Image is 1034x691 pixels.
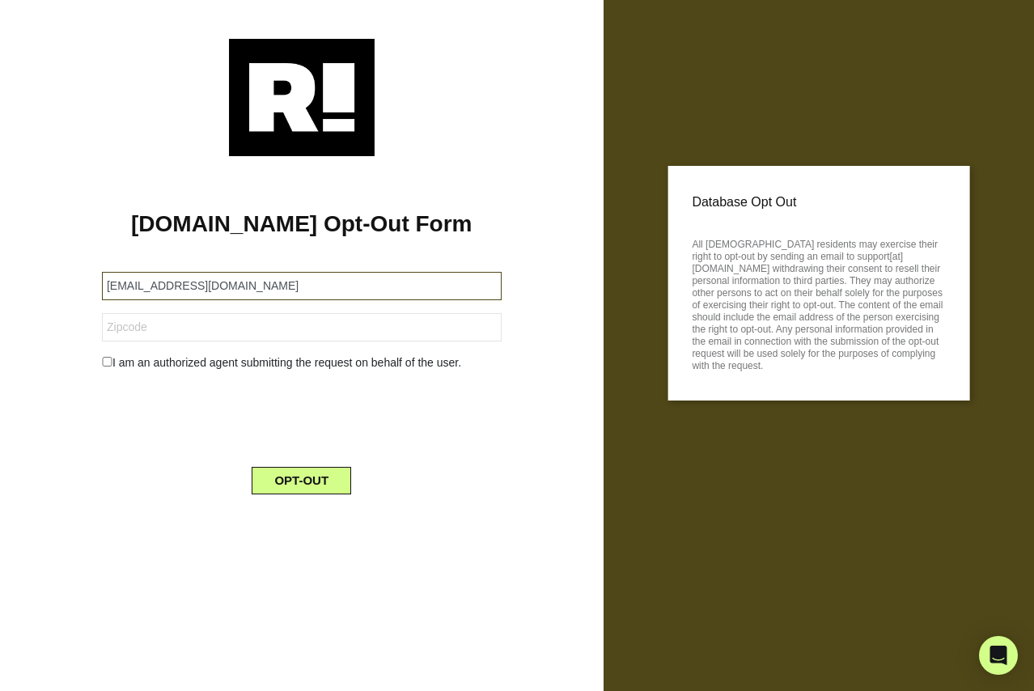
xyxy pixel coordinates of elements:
p: Database Opt Out [692,190,945,214]
h1: [DOMAIN_NAME] Opt-Out Form [24,210,579,238]
img: Retention.com [229,39,375,156]
button: OPT-OUT [252,467,351,494]
input: Email Address [102,272,502,300]
p: All [DEMOGRAPHIC_DATA] residents may exercise their right to opt-out by sending an email to suppo... [692,234,945,372]
input: Zipcode [102,313,502,341]
iframe: reCAPTCHA [179,384,425,447]
div: Open Intercom Messenger [979,636,1018,675]
div: I am an authorized agent submitting the request on behalf of the user. [90,354,514,371]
